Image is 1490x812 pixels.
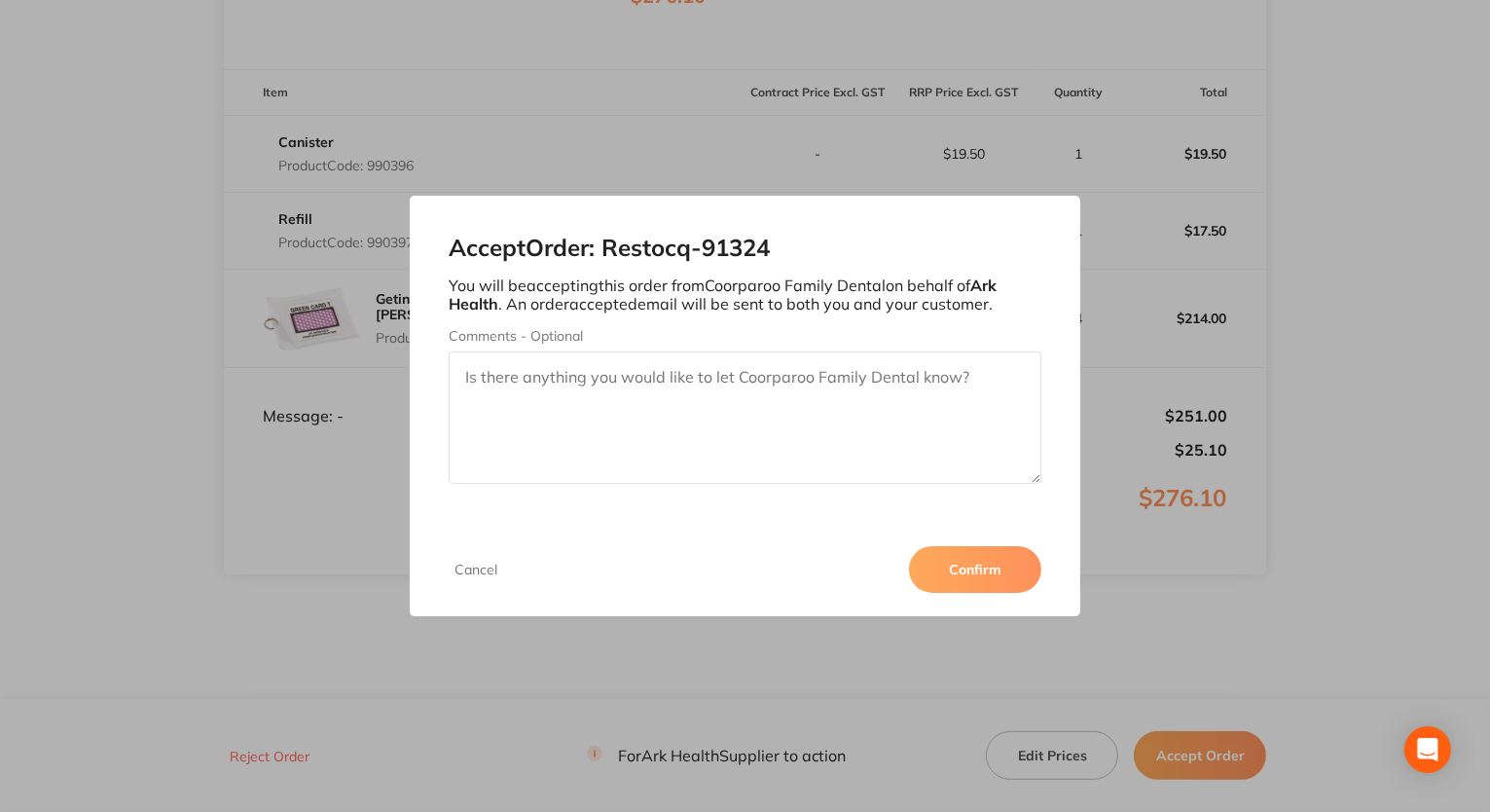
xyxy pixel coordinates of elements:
button: Confirm [909,546,1041,593]
h2: Accept Order: Restocq- 91324 [449,235,1041,262]
button: Cancel [449,561,503,578]
b: Ark Health [449,276,997,313]
label: Comments - Optional [449,328,1041,344]
div: Open Intercom Messenger [1404,726,1451,773]
p: You will be accepting this order from Coorparoo Family Dental on behalf of . An order accepted em... [449,277,1041,313]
